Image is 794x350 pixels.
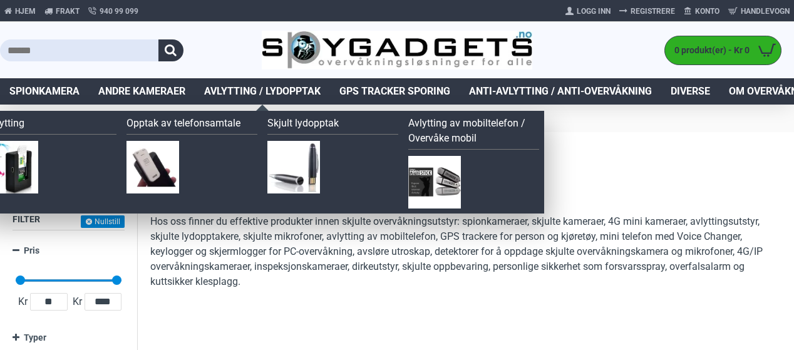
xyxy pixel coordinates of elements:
[100,6,138,17] span: 940 99 099
[724,1,794,21] a: Handlevogn
[267,141,320,193] img: Skjult lydopptak
[126,116,257,135] a: Opptak av telefonsamtale
[460,78,661,105] a: Anti-avlytting / Anti-overvåkning
[9,84,80,99] span: Spionkamera
[267,116,398,135] a: Skjult lydopptak
[89,78,195,105] a: Andre kameraer
[16,294,30,309] span: Kr
[13,327,125,349] a: Typer
[262,31,532,69] img: SpyGadgets.no
[339,84,450,99] span: GPS Tracker Sporing
[665,44,753,57] span: 0 produkt(er) - Kr 0
[13,214,40,224] span: Filter
[695,6,719,17] span: Konto
[150,214,781,289] p: Hos oss finner du effektive produkter innen skjulte overvåkningsutstyr: spionkameraer, skjulte ka...
[679,1,724,21] a: Konto
[13,240,125,262] a: Pris
[15,6,36,17] span: Hjem
[70,294,85,309] span: Kr
[204,84,321,99] span: Avlytting / Lydopptak
[665,36,781,64] a: 0 produkt(er) - Kr 0
[408,156,461,208] img: Avlytting av mobiltelefon / Overvåke mobil
[98,84,185,99] span: Andre kameraer
[661,78,719,105] a: Diverse
[330,78,460,105] a: GPS Tracker Sporing
[741,6,790,17] span: Handlevogn
[81,215,125,228] button: Nullstill
[671,84,710,99] span: Diverse
[577,6,611,17] span: Logg Inn
[408,116,539,150] a: Avlytting av mobiltelefon / Overvåke mobil
[561,1,615,21] a: Logg Inn
[615,1,679,21] a: Registrere
[56,6,80,17] span: Frakt
[126,141,179,193] img: Opptak av telefonsamtale
[469,84,652,99] span: Anti-avlytting / Anti-overvåkning
[195,78,330,105] a: Avlytting / Lydopptak
[631,6,675,17] span: Registrere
